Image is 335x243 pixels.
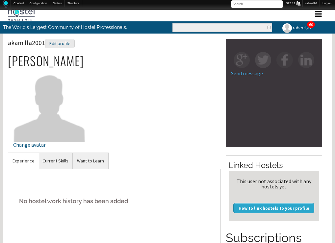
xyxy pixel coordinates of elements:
[13,102,86,147] a: Change avatar
[3,21,140,33] p: The World's Largest Community of Hostel Professionals.
[8,54,221,68] h2: [PERSON_NAME]
[309,22,313,27] a: 60
[13,191,216,211] h5: No hostel work history has been added
[231,70,263,77] a: Send message
[13,142,86,147] div: Change avatar
[298,52,314,68] img: in-square.png
[3,0,8,8] img: Home
[231,0,283,8] input: Search
[233,203,314,213] a: How to link hostels to your profile
[8,8,35,21] img: Hostel Management Home
[45,38,75,47] a: Edit profile
[255,52,271,68] img: tw-square.png
[276,52,293,68] img: fb-square.png
[281,22,293,34] img: raheel76's picture
[172,23,272,32] input: Enter the terms you wish to search for.
[277,21,315,34] a: raheel76
[231,179,317,189] div: This user not associated with any hostels yet
[13,69,86,142] img: akamilla2001's picture
[73,153,108,169] a: Want to Learn
[45,39,75,48] div: Edit profile
[229,160,319,171] h2: Linked Hostels
[8,153,39,169] a: Experience
[8,38,75,47] span: akamilla2001
[234,52,250,68] img: gp-square.png
[38,153,73,169] a: Current Skills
